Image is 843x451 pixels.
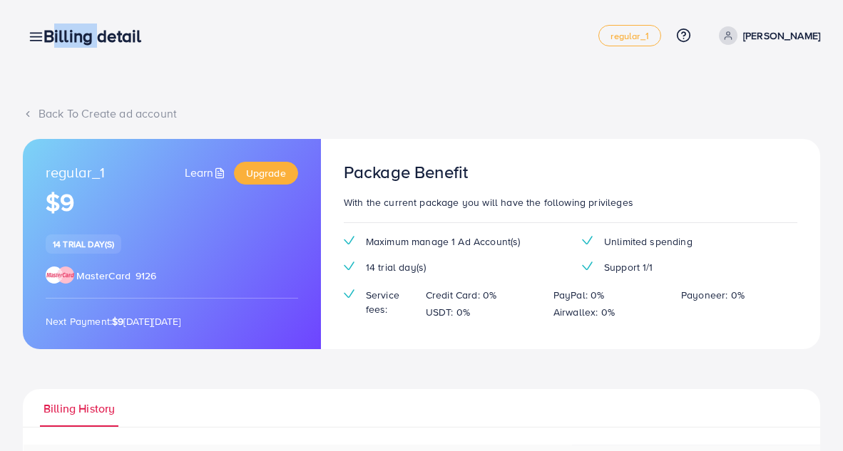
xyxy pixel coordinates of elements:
img: tick [582,236,593,245]
div: Back To Create ad account [23,105,820,122]
strong: $9 [112,314,123,328]
img: brand [46,266,74,284]
span: Upgrade [246,166,286,180]
img: tick [344,261,354,271]
span: 14 trial day(s) [53,238,114,250]
a: Learn [185,165,228,181]
span: Maximum manage 1 Ad Account(s) [366,234,521,249]
p: Airwallex: 0% [553,304,615,321]
span: Service fees: [366,288,414,317]
a: regular_1 [598,25,660,46]
p: [PERSON_NAME] [743,27,820,44]
a: [PERSON_NAME] [713,26,820,45]
span: MasterCard [76,269,131,283]
span: 14 trial day(s) [366,260,426,274]
h1: $9 [46,188,298,217]
span: Support 1/1 [604,260,653,274]
p: USDT: 0% [426,304,470,321]
p: PayPal: 0% [553,286,605,304]
img: tick [582,261,593,271]
h3: Package Benefit [344,162,468,182]
a: Upgrade [234,162,298,185]
span: Billing History [44,400,115,417]
h3: Billing detail [44,26,153,46]
p: Payoneer: 0% [681,286,745,304]
p: Next Payment: [DATE][DATE] [46,313,298,330]
img: tick [344,236,354,245]
span: Unlimited spending [604,234,693,249]
p: Credit Card: 0% [426,286,496,304]
span: 9126 [136,269,157,283]
span: regular_1 [46,162,105,185]
img: tick [344,289,354,299]
p: With the current package you will have the following privileges [344,194,797,211]
span: regular_1 [610,31,648,41]
iframe: Chat [782,387,832,440]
